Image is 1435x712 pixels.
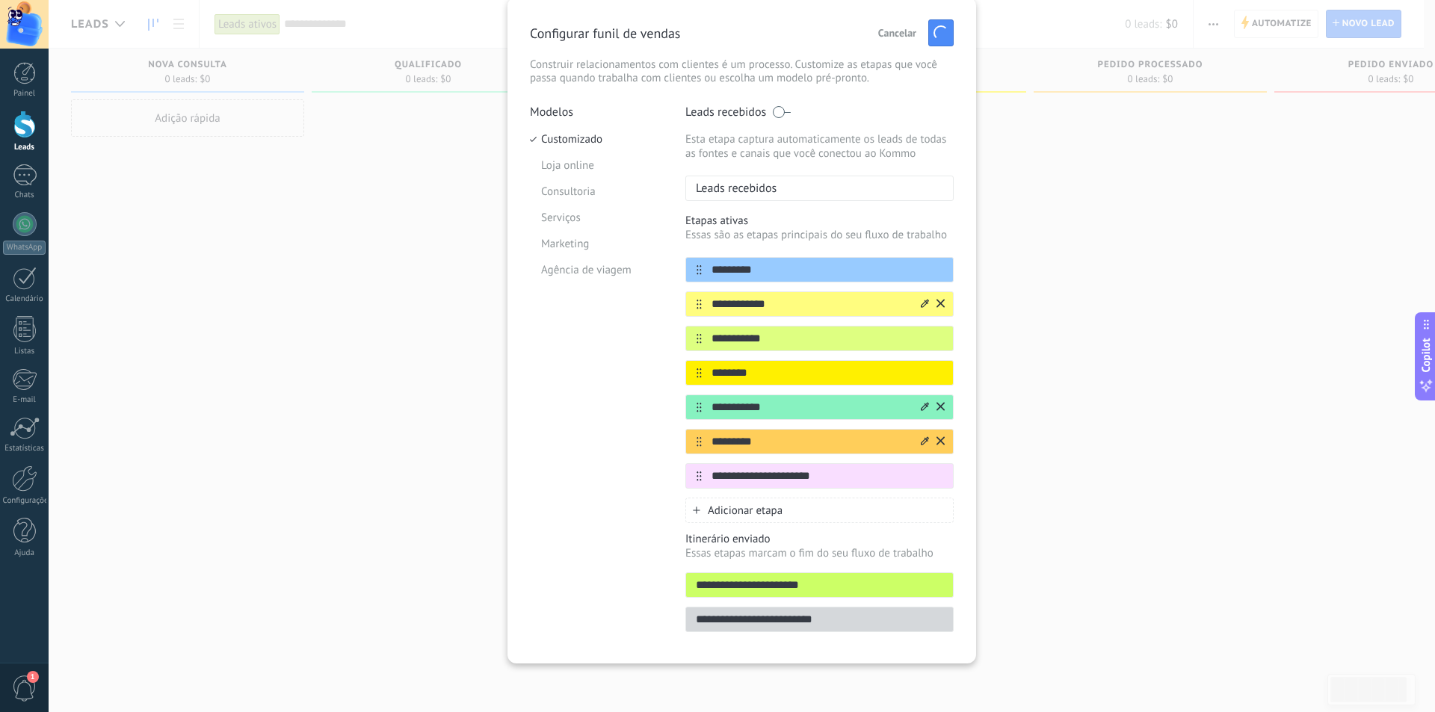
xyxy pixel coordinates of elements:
[530,205,663,231] li: Serviços
[530,126,663,152] li: Customizado
[685,132,954,161] p: Esta etapa captura automaticamente os leads de todas as fontes e canais que você conectou ao Kommo
[27,671,39,683] span: 1
[3,548,46,558] div: Ajuda
[3,395,46,405] div: E-mail
[871,22,923,44] button: Cancelar
[3,191,46,200] div: Chats
[3,444,46,453] div: Estatísticas
[708,504,783,518] span: Adicionar etapa
[530,105,663,120] p: Modelos
[685,214,954,228] p: Etapas ativas
[530,25,680,42] p: Configurar funil de vendas
[3,89,46,99] div: Painel
[685,105,766,120] p: Leads recebidos
[530,231,663,257] li: Marketing
[530,257,663,283] li: Agência de viagem
[530,58,954,85] p: Construir relacionamentos com clientes é um processo. Customize as etapas que você passa quando t...
[3,143,46,152] div: Leads
[1419,338,1434,372] span: Copilot
[3,241,46,255] div: WhatsApp
[685,532,954,546] p: Itinerário enviado
[685,546,954,560] p: Essas etapas marcam o fim do seu fluxo de trabalho
[530,179,663,205] li: Consultoria
[3,496,46,506] div: Configurações
[878,28,916,38] span: Cancelar
[530,152,663,179] li: Loja online
[3,347,46,356] div: Listas
[685,228,954,242] p: Essas são as etapas principais do seu fluxo de trabalho
[686,181,777,196] p: Leads recebidos
[3,294,46,304] div: Calendário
